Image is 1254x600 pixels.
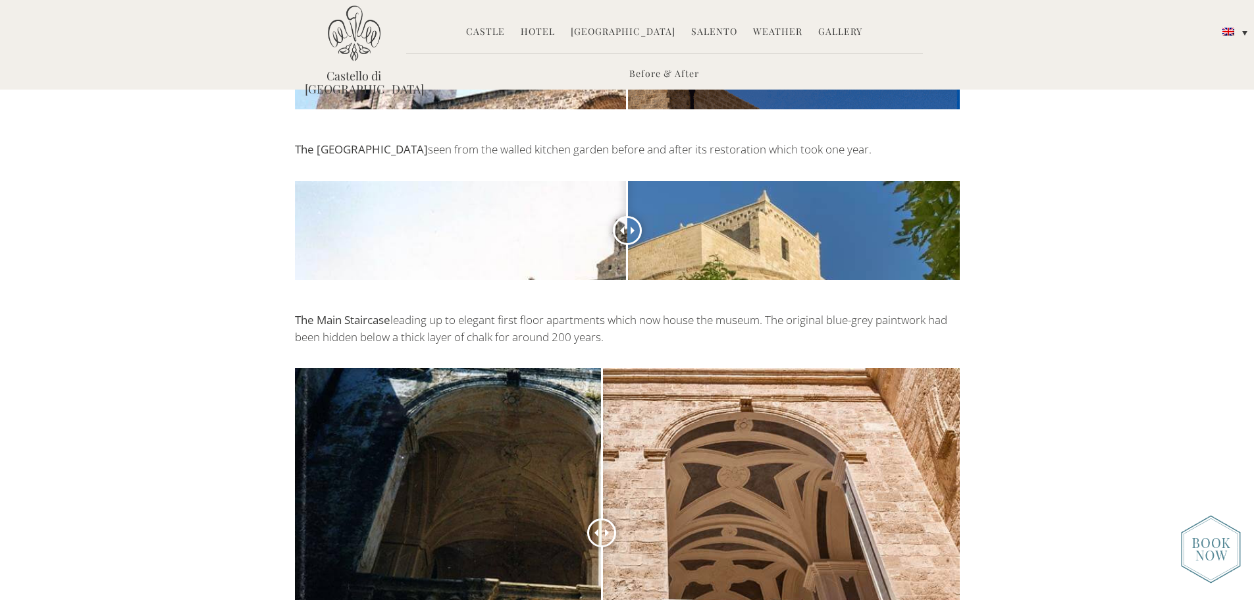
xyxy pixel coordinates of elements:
a: Castle [466,25,505,40]
img: new-booknow.png [1181,515,1241,584]
img: English [1222,28,1234,36]
a: Hotel [521,25,555,40]
a: [GEOGRAPHIC_DATA] [571,25,675,40]
b: The Main Staircase [295,312,390,327]
b: The [GEOGRAPHIC_DATA] [295,142,428,157]
a: Salento [691,25,737,40]
a: Gallery [818,25,862,40]
a: Weather [753,25,802,40]
div: seen from the walled kitchen garden before and after its restoration which took one year. [295,141,960,158]
img: Castello di Ugento [328,5,380,61]
a: Castello di [GEOGRAPHIC_DATA] [305,69,404,95]
div: leading up to elegant first floor apartments which now house the museum. The original blue-grey p... [295,312,960,346]
a: Before & After [629,67,699,82]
